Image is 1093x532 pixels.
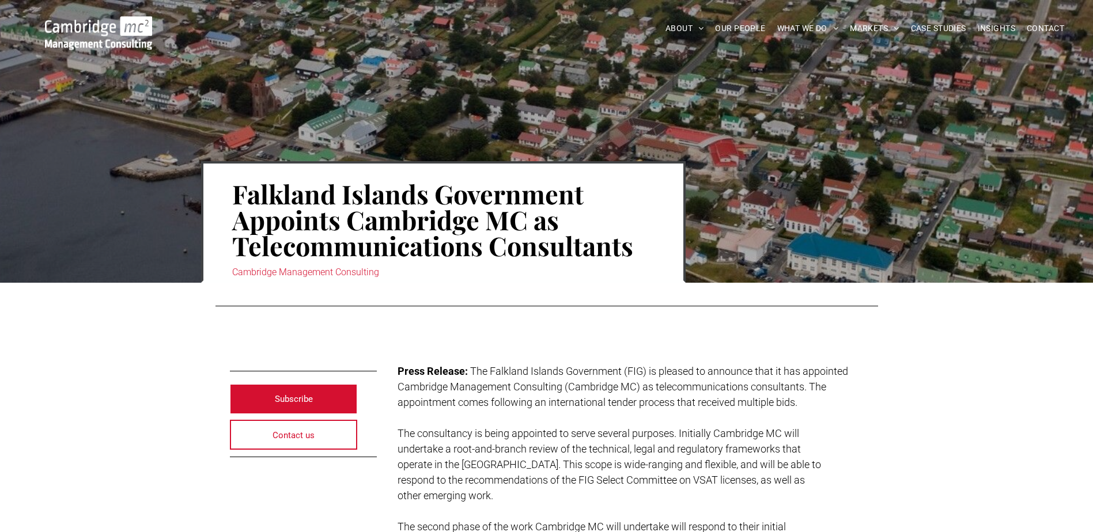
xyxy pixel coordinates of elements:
[230,384,358,414] a: Subscribe
[844,20,905,37] a: MARKETS
[905,20,972,37] a: CASE STUDIES
[232,180,655,260] h1: Falkland Islands Government Appoints Cambridge MC as Telecommunications Consultants
[45,18,152,30] a: Your Business Transformed | Cambridge Management Consulting
[660,20,710,37] a: ABOUT
[1021,20,1070,37] a: CONTACT
[398,396,797,408] span: appointment comes following an international tender process that received multiple bids.
[771,20,845,37] a: WHAT WE DO
[398,443,801,455] span: undertake a root-and-branch review of the technical, legal and regulatory frameworks that
[398,489,493,501] span: other emerging work.
[972,20,1021,37] a: INSIGHTS
[398,365,848,393] span: The Falkland Islands Government (FIG) is pleased to announce that it has appointed Cambridge Mana...
[398,458,821,470] span: operate in the [GEOGRAPHIC_DATA]. This scope is wide-ranging and flexible, and will be able to
[230,420,358,450] a: Contact us
[275,385,313,413] span: Subscribe
[273,421,315,450] span: Contact us
[45,16,152,50] img: Go to Homepage
[709,20,771,37] a: OUR PEOPLE
[398,365,468,377] strong: Press Release:
[398,474,805,486] span: respond to the recommendations of the FIG Select Committee on VSAT licenses, as well as
[398,427,799,439] span: The consultancy is being appointed to serve several purposes. Initially Cambridge MC will
[232,264,655,280] div: Cambridge Management Consulting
